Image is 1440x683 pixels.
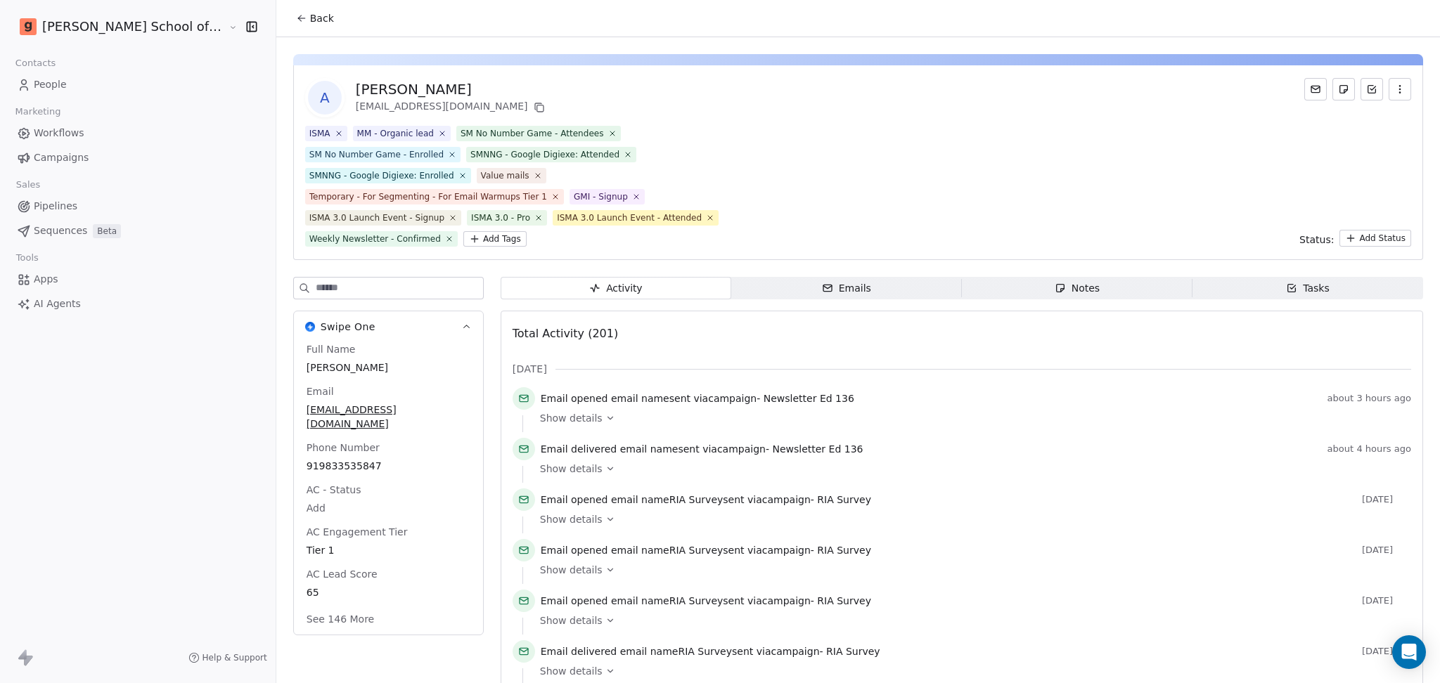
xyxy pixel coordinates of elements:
[822,281,871,296] div: Emails
[307,543,470,557] span: Tier 1
[764,393,854,404] span: Newsletter Ed 136
[1327,393,1411,404] span: about 3 hours ago
[541,443,617,455] span: Email delivered
[309,127,330,140] div: ISMA
[541,646,617,657] span: Email delivered
[304,525,411,539] span: AC Engagement Tier
[307,459,470,473] span: 919833535847
[513,362,547,376] span: [DATE]
[34,223,87,238] span: Sequences
[188,652,267,663] a: Help & Support
[356,99,548,116] div: [EMAIL_ADDRESS][DOMAIN_NAME]
[513,327,618,340] span: Total Activity (201)
[11,219,264,242] a: SequencesBeta
[34,77,67,92] span: People
[307,501,470,515] span: Add
[541,594,871,608] span: email name sent via campaign -
[470,148,619,161] div: SMNNG - Google Digiexe: Attended
[540,613,603,627] span: Show details
[541,494,608,505] span: Email opened
[669,595,724,606] span: RIA Survey
[42,18,225,36] span: [PERSON_NAME] School of Finance LLP
[309,148,444,161] div: SM No Number Game - Enrolled
[540,462,603,476] span: Show details
[34,199,77,214] span: Pipelines
[305,322,315,332] img: Swipe One
[308,81,342,115] span: A
[669,545,724,556] span: RIA Survey
[1392,635,1426,669] div: Open Intercom Messenger
[463,231,527,247] button: Add Tags
[11,73,264,96] a: People
[1362,595,1411,606] span: [DATE]
[540,512,603,526] span: Show details
[11,195,264,218] a: Pipelines
[304,342,359,356] span: Full Name
[481,169,529,182] div: Value mails
[1055,281,1100,296] div: Notes
[541,595,608,606] span: Email opened
[10,247,44,268] span: Tools
[9,53,62,74] span: Contacts
[541,391,854,405] span: email name sent via campaign -
[310,11,334,25] span: Back
[541,442,863,456] span: email name sent via campaign -
[540,411,1401,425] a: Show details
[461,127,604,140] div: SM No Number Game - Attendees
[1362,494,1411,505] span: [DATE]
[294,311,483,342] button: Swipe OneSwipe One
[557,212,702,224] div: ISMA 3.0 Launch Event - Attended
[817,494,871,505] span: RIA Survey
[10,174,46,195] span: Sales
[11,268,264,291] a: Apps
[1286,281,1330,296] div: Tasks
[540,613,1401,627] a: Show details
[304,441,382,455] span: Phone Number
[11,146,264,169] a: Campaigns
[1327,443,1411,455] span: about 4 hours ago
[11,122,264,145] a: Workflows
[304,483,364,497] span: AC - Status
[541,543,871,557] span: email name sent via campaign -
[202,652,267,663] span: Help & Support
[307,585,470,599] span: 65
[304,384,337,398] span: Email
[541,545,608,556] span: Email opened
[20,18,37,35] img: Goela%20School%20Logos%20(4).png
[307,403,470,431] span: [EMAIL_ADDRESS][DOMAIN_NAME]
[541,644,880,658] span: email name sent via campaign -
[9,101,67,122] span: Marketing
[1339,230,1411,247] button: Add Status
[1299,233,1334,247] span: Status:
[356,79,548,99] div: [PERSON_NAME]
[309,169,454,182] div: SMNNG - Google Digiexe: Enrolled
[298,606,382,632] button: See 146 More
[772,443,863,455] span: Newsletter Ed 136
[540,512,1401,526] a: Show details
[307,360,470,375] span: [PERSON_NAME]
[826,646,880,657] span: RIA Survey
[541,493,871,507] span: email name sent via campaign -
[34,126,84,141] span: Workflows
[309,190,547,203] div: Temporary - For Segmenting - For Email Warmups Tier 1
[540,411,603,425] span: Show details
[34,297,81,311] span: AI Agents
[541,393,608,404] span: Email opened
[817,595,871,606] span: RIA Survey
[288,6,342,31] button: Back
[678,646,732,657] span: RIA Survey
[93,224,121,238] span: Beta
[669,494,724,505] span: RIA Survey
[309,212,444,224] div: ISMA 3.0 Launch Event - Signup
[817,545,871,556] span: RIA Survey
[574,190,628,203] div: GMI - Signup
[321,320,375,334] span: Swipe One
[540,664,603,678] span: Show details
[540,563,603,577] span: Show details
[34,150,89,165] span: Campaigns
[11,292,264,316] a: AI Agents
[309,233,441,245] div: Weekly Newsletter - Confirmed
[304,567,380,581] span: AC Lead Score
[34,272,58,287] span: Apps
[471,212,530,224] div: ISMA 3.0 - Pro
